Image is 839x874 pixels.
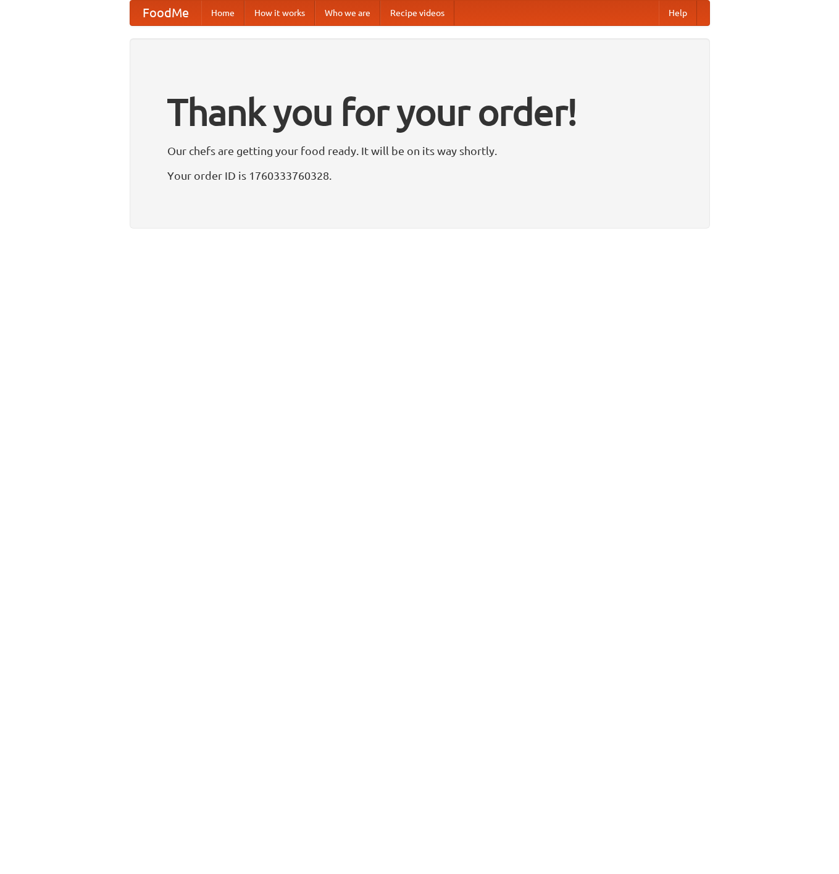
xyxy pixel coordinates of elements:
a: Help [659,1,697,25]
p: Your order ID is 1760333760328. [167,166,672,185]
p: Our chefs are getting your food ready. It will be on its way shortly. [167,141,672,160]
h1: Thank you for your order! [167,82,672,141]
a: Who we are [315,1,380,25]
a: Home [201,1,244,25]
a: How it works [244,1,315,25]
a: Recipe videos [380,1,454,25]
a: FoodMe [130,1,201,25]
